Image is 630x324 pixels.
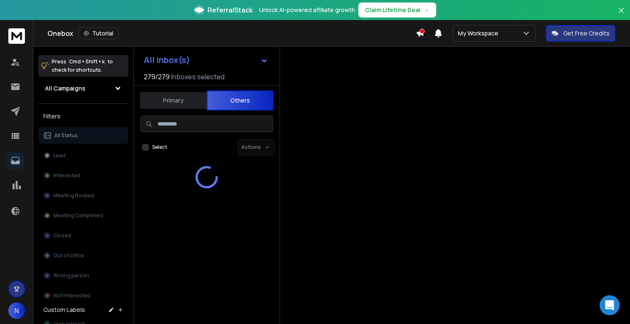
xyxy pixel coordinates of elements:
[563,29,610,38] p: Get Free Credits
[38,111,128,122] h3: Filters
[78,28,119,39] button: Tutorial
[424,6,430,14] span: →
[140,91,207,110] button: Primary
[137,52,275,68] button: All Inbox(s)
[616,5,627,25] button: Close banner
[68,57,106,66] span: Cmd + Shift + k
[259,6,355,14] p: Unlock AI-powered affiliate growth
[152,144,167,151] label: Select
[458,29,502,38] p: My Workspace
[207,90,273,111] button: Others
[8,302,25,319] button: N
[144,72,170,82] span: 279 / 279
[358,3,436,18] button: Claim Lifetime Deal→
[207,5,252,15] span: ReferralStack
[45,84,85,93] h1: All Campaigns
[38,80,128,97] button: All Campaigns
[171,72,225,82] h3: Inboxes selected
[52,58,113,74] p: Press to check for shortcuts.
[600,295,620,315] div: Open Intercom Messenger
[43,306,85,314] h3: Custom Labels
[47,28,416,39] div: Onebox
[546,25,615,42] button: Get Free Credits
[144,56,190,64] h1: All Inbox(s)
